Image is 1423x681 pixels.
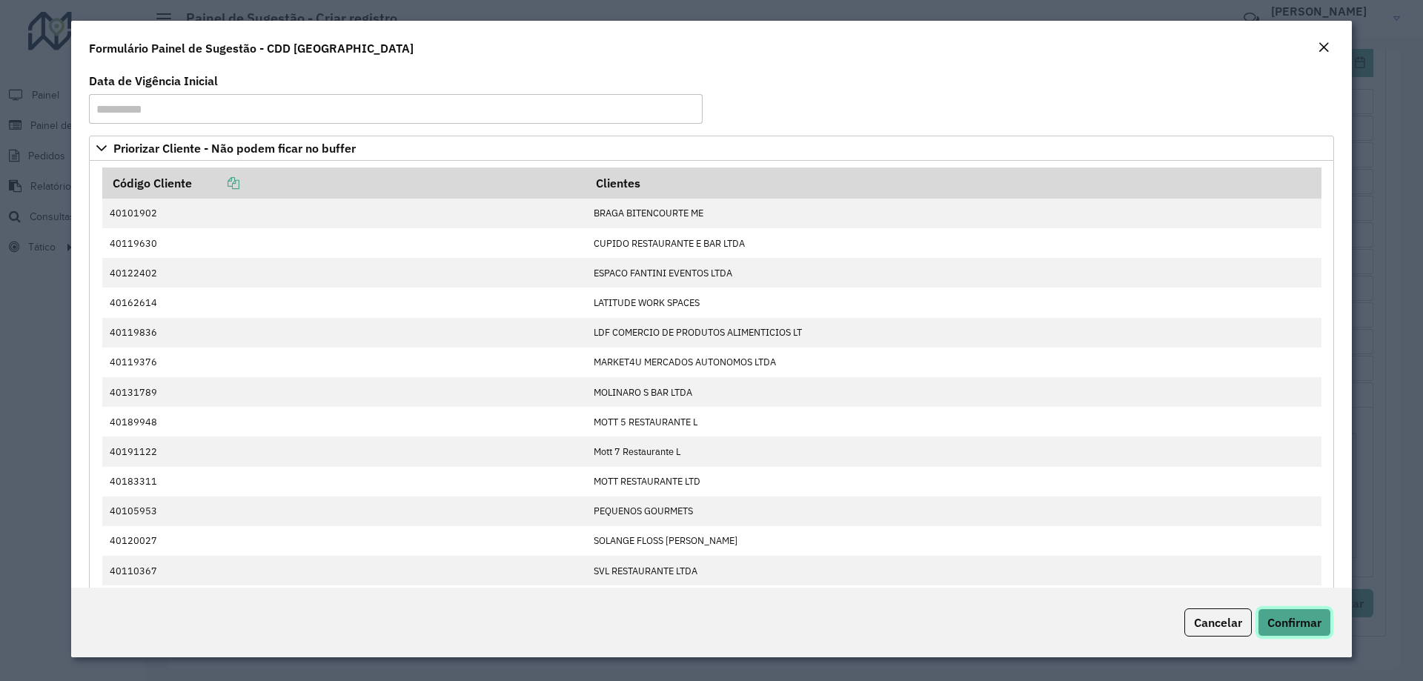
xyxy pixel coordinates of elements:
td: PEQUENOS GOURMETS [586,496,1321,526]
td: MOLINARO S BAR LTDA [586,377,1321,407]
td: 40162614 [102,288,586,317]
th: Clientes [586,167,1321,199]
span: Confirmar [1267,615,1321,630]
td: TAMASHII COMERCIO DE [586,585,1321,615]
td: 40191122 [102,436,586,466]
button: Cancelar [1184,608,1252,637]
td: SOLANGE FLOSS [PERSON_NAME] [586,526,1321,556]
td: MOTT RESTAURANTE LTD [586,467,1321,496]
td: 40131789 [102,377,586,407]
td: 40101902 [102,199,586,228]
button: Confirmar [1258,608,1331,637]
td: 40105953 [102,496,586,526]
td: SVL RESTAURANTE LTDA [586,556,1321,585]
span: Cancelar [1194,615,1242,630]
h4: Formulário Painel de Sugestão - CDD [GEOGRAPHIC_DATA] [89,39,414,57]
td: 40119630 [102,228,586,258]
td: ESPACO FANTINI EVENTOS LTDA [586,258,1321,288]
td: 40110367 [102,556,586,585]
td: 40183311 [102,467,586,496]
a: Copiar [192,176,239,190]
td: CUPIDO RESTAURANTE E BAR LTDA [586,228,1321,258]
span: Priorizar Cliente - Não podem ficar no buffer [113,142,356,154]
td: MOTT 5 RESTAURANTE L [586,407,1321,436]
label: Data de Vigência Inicial [89,72,218,90]
td: 40189948 [102,407,586,436]
td: 40119376 [102,348,586,377]
em: Fechar [1318,41,1330,53]
td: 40120027 [102,526,586,556]
td: LDF COMERCIO DE PRODUTOS ALIMENTICIOS LT [586,318,1321,348]
td: MARKET4U MERCADOS AUTONOMOS LTDA [586,348,1321,377]
td: 40119836 [102,318,586,348]
th: Código Cliente [102,167,586,199]
td: 40122402 [102,258,586,288]
button: Close [1313,39,1334,58]
td: BRAGA BITENCOURTE ME [586,199,1321,228]
td: LATITUDE WORK SPACES [586,288,1321,317]
td: 40125704 [102,585,586,615]
td: Mott 7 Restaurante L [586,436,1321,466]
a: Priorizar Cliente - Não podem ficar no buffer [89,136,1334,161]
